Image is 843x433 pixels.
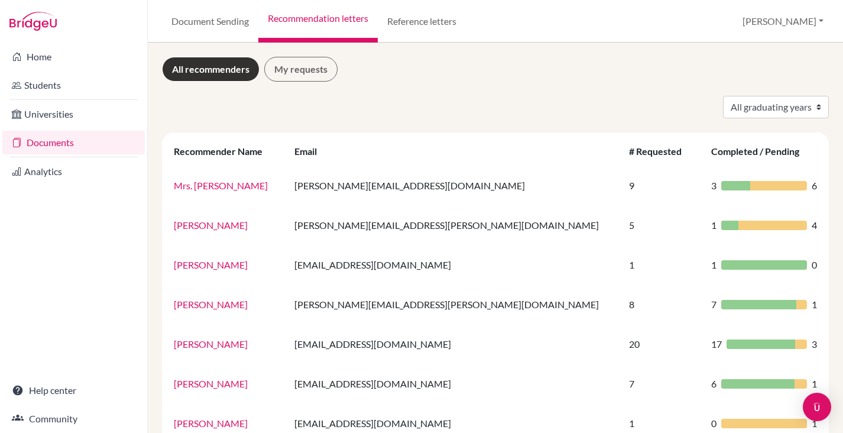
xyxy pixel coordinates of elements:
a: [PERSON_NAME] [174,259,248,270]
div: # Requested [629,146,693,157]
a: Mrs. [PERSON_NAME] [174,180,268,191]
a: Home [2,45,145,69]
button: [PERSON_NAME] [737,10,829,33]
td: 5 [622,205,705,245]
div: Completed / Pending [711,146,811,157]
span: 7 [711,298,716,312]
a: Documents [2,131,145,154]
td: [EMAIL_ADDRESS][DOMAIN_NAME] [287,364,622,403]
a: Help center [2,379,145,402]
span: 1 [711,258,716,272]
span: 6 [711,377,716,391]
div: Recommender Name [174,146,274,157]
td: 7 [622,364,705,403]
a: My requests [264,57,338,82]
a: Students [2,73,145,97]
span: 0 [711,416,716,431]
td: 20 [622,324,705,364]
td: [EMAIL_ADDRESS][DOMAIN_NAME] [287,324,622,364]
a: Universities [2,102,145,126]
a: [PERSON_NAME] [174,338,248,350]
span: 1 [812,298,817,312]
td: 8 [622,285,705,324]
td: 1 [622,245,705,285]
div: Open Intercom Messenger [803,393,831,421]
span: 3 [711,179,716,193]
a: [PERSON_NAME] [174,418,248,429]
a: Analytics [2,160,145,183]
span: 4 [812,218,817,232]
td: [PERSON_NAME][EMAIL_ADDRESS][PERSON_NAME][DOMAIN_NAME] [287,285,622,324]
td: [PERSON_NAME][EMAIL_ADDRESS][PERSON_NAME][DOMAIN_NAME] [287,205,622,245]
td: [PERSON_NAME][EMAIL_ADDRESS][DOMAIN_NAME] [287,166,622,205]
span: 1 [812,416,817,431]
td: [EMAIL_ADDRESS][DOMAIN_NAME] [287,245,622,285]
span: 17 [711,337,722,351]
a: [PERSON_NAME] [174,219,248,231]
div: Email [294,146,329,157]
span: 6 [812,179,817,193]
a: Community [2,407,145,431]
td: 9 [622,166,705,205]
img: Bridge-U [9,12,57,31]
a: [PERSON_NAME] [174,378,248,389]
span: 1 [711,218,716,232]
a: [PERSON_NAME] [174,299,248,310]
a: All recommenders [162,57,260,82]
span: 3 [812,337,817,351]
span: 1 [812,377,817,391]
span: 0 [812,258,817,272]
